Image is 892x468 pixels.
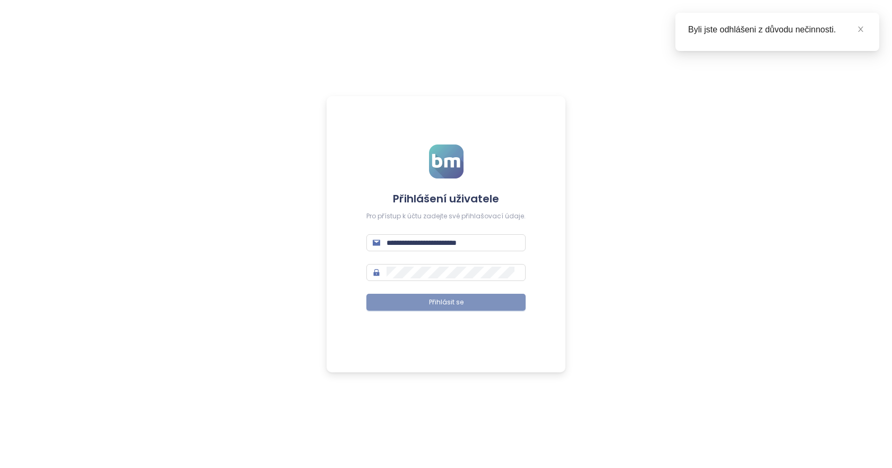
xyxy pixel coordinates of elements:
img: logo [429,144,464,178]
h4: Přihlášení uživatele [366,191,526,206]
span: lock [373,269,380,276]
span: close [857,25,864,33]
div: Byli jste odhlášeni z důvodu nečinnosti. [688,23,867,36]
div: Pro přístup k účtu zadejte své přihlašovací údaje. [366,211,526,222]
span: mail [373,239,380,246]
span: Přihlásit se [429,297,464,308]
button: Přihlásit se [366,294,526,311]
